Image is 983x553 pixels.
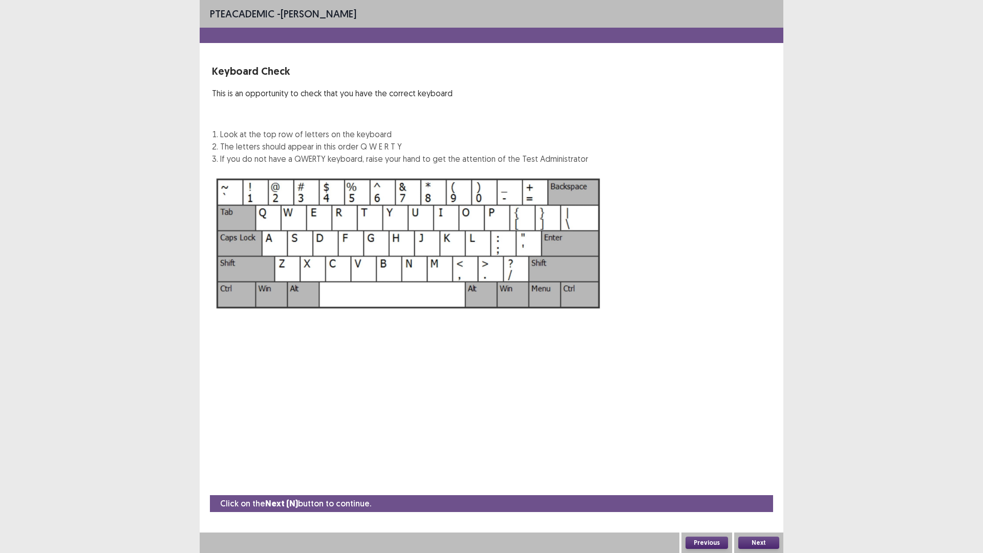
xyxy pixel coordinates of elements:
li: The letters should appear in this order Q W E R T Y [220,140,588,153]
button: Previous [686,537,728,549]
p: Click on the button to continue. [220,497,371,510]
p: Keyboard Check [212,63,588,79]
button: Next [738,537,779,549]
li: Look at the top row of letters on the keyboard [220,128,588,140]
li: If you do not have a QWERTY keyboard, raise your hand to get the attention of the Test Administrator [220,153,588,165]
img: Keyboard Image [212,173,605,314]
p: This is an opportunity to check that you have the correct keyboard [212,87,588,99]
p: - [PERSON_NAME] [210,6,356,22]
span: PTE academic [210,7,274,20]
strong: Next (N) [265,498,298,509]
